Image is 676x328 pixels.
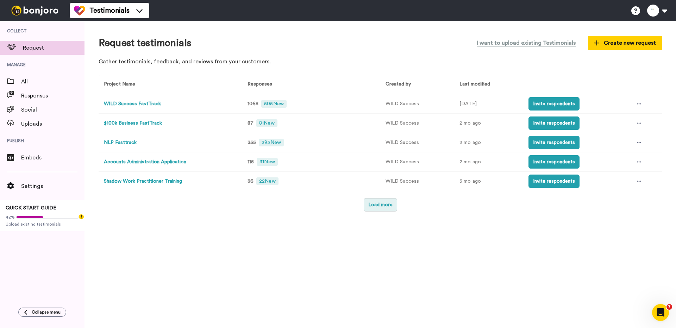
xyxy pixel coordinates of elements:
[588,36,662,50] button: Create new request
[259,139,284,146] span: 293 New
[21,182,84,190] span: Settings
[454,133,523,152] td: 2 mo ago
[261,100,287,108] span: 505 New
[528,116,580,130] button: Invite respondents
[18,308,66,317] button: Collapse menu
[32,309,61,315] span: Collapse menu
[528,97,580,111] button: Invite respondents
[380,172,454,191] td: WILD Success
[364,198,397,212] button: Load more
[245,82,272,87] span: Responses
[256,119,277,127] span: 81 New
[454,75,523,94] th: Last modified
[99,38,191,49] h1: Request testimonials
[248,121,254,126] span: 87
[528,155,580,169] button: Invite respondents
[6,214,15,220] span: 42%
[380,152,454,172] td: WILD Success
[8,6,61,15] img: bj-logo-header-white.svg
[248,101,258,106] span: 1068
[594,39,656,47] span: Create new request
[257,158,277,166] span: 31 New
[104,158,186,166] button: Accounts Administration Application
[104,178,182,185] button: Shadow Work Practitioner Training
[256,177,278,185] span: 22 New
[78,214,84,220] div: Tooltip anchor
[380,133,454,152] td: WILD Success
[454,94,523,114] td: [DATE]
[99,75,239,94] th: Project Name
[6,206,56,210] span: QUICK START GUIDE
[652,304,669,321] iframe: Intercom live chat
[380,94,454,114] td: WILD Success
[104,120,162,127] button: $100k Business FastTrack
[104,100,161,108] button: WILD Success FastTrack
[6,221,79,227] span: Upload existing testimonials
[21,77,84,86] span: All
[454,114,523,133] td: 2 mo ago
[454,172,523,191] td: 3 mo ago
[21,153,84,162] span: Embeds
[21,120,84,128] span: Uploads
[471,35,581,51] button: I want to upload existing Testimonials
[666,304,672,310] span: 7
[99,58,662,66] p: Gather testimonials, feedback, and reviews from your customers.
[21,106,84,114] span: Social
[248,140,256,145] span: 355
[104,139,137,146] button: NLP Fasttrack
[248,159,254,164] span: 115
[380,75,454,94] th: Created by
[74,5,85,16] img: tm-color.svg
[248,179,254,184] span: 36
[477,39,576,47] span: I want to upload existing Testimonials
[528,175,580,188] button: Invite respondents
[380,114,454,133] td: WILD Success
[528,136,580,149] button: Invite respondents
[89,6,130,15] span: Testimonials
[23,44,84,52] span: Request
[21,92,84,100] span: Responses
[454,152,523,172] td: 2 mo ago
